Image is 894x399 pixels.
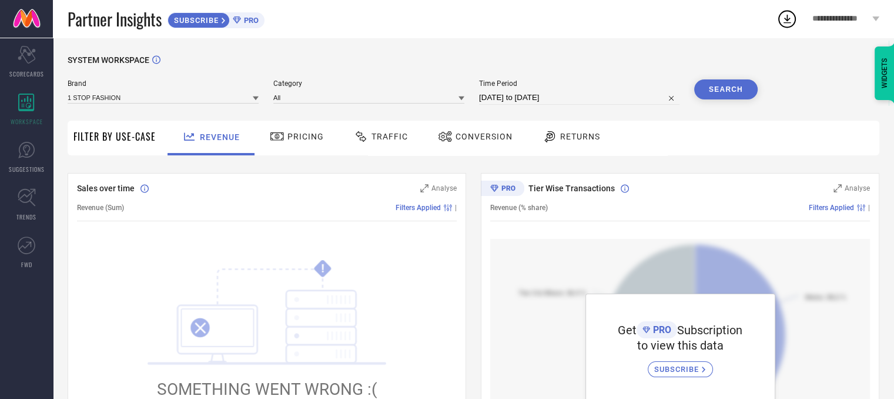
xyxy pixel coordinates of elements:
[776,8,798,29] div: Open download list
[490,204,548,212] span: Revenue (% share)
[654,365,702,374] span: SUBSCRIBE
[9,69,44,78] span: SCORECARDS
[431,184,457,192] span: Analyse
[168,16,222,25] span: SUBSCRIBE
[560,132,600,141] span: Returns
[809,204,854,212] span: Filters Applied
[200,132,240,142] span: Revenue
[77,184,135,193] span: Sales over time
[21,260,32,269] span: FWD
[322,262,324,275] tspan: !
[677,323,742,337] span: Subscription
[456,132,513,141] span: Conversion
[16,212,36,221] span: TRENDS
[528,184,615,193] span: Tier Wise Transactions
[168,9,264,28] a: SUBSCRIBEPRO
[9,165,45,174] span: SUGGESTIONS
[157,380,377,399] span: SOMETHING WENT WRONG :(
[68,55,149,65] span: SYSTEM WORKSPACE
[420,184,428,192] svg: Zoom
[694,79,758,99] button: Search
[618,323,637,337] span: Get
[637,338,724,353] span: to view this data
[455,204,457,212] span: |
[68,7,162,31] span: Partner Insights
[868,204,870,212] span: |
[371,132,408,141] span: Traffic
[650,324,671,335] span: PRO
[833,184,842,192] svg: Zoom
[273,79,464,88] span: Category
[68,79,259,88] span: Brand
[77,204,124,212] span: Revenue (Sum)
[479,91,679,105] input: Select time period
[241,16,259,25] span: PRO
[479,79,679,88] span: Time Period
[11,117,43,126] span: WORKSPACE
[845,184,870,192] span: Analyse
[648,353,713,377] a: SUBSCRIBE
[481,181,524,198] div: Premium
[73,129,156,144] span: Filter By Use-Case
[287,132,324,141] span: Pricing
[396,204,441,212] span: Filters Applied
